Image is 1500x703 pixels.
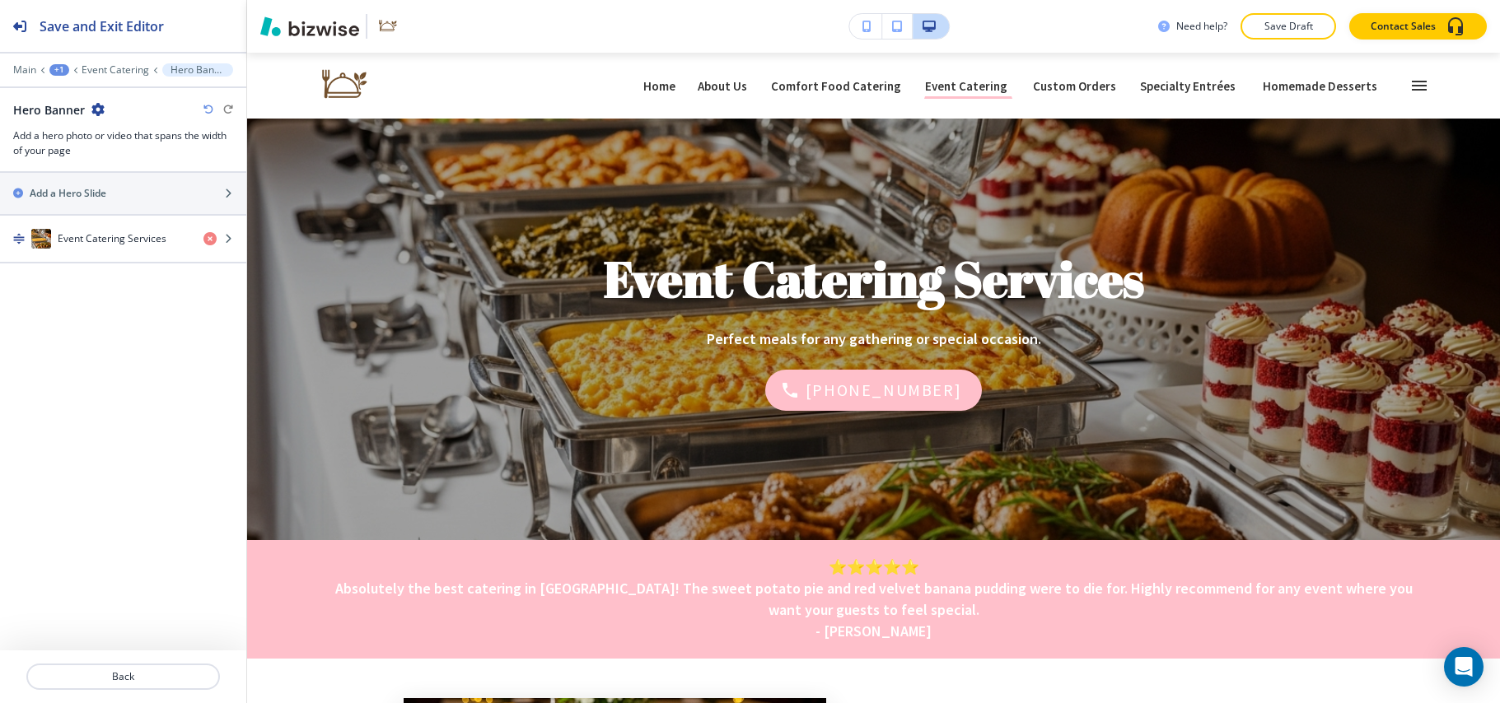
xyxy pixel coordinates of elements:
button: Back [26,663,220,690]
p: Contact Sales [1371,19,1436,34]
h4: Event Catering Services [58,231,166,246]
button: Main [13,64,36,76]
button: Contact Sales [1349,13,1487,40]
button: Hero Banner [162,63,233,77]
p: About Us [698,80,750,92]
img: Catering At Its Best [310,53,557,119]
h1: Event Catering Services [604,248,1144,309]
p: Homemade Desserts [1263,80,1381,92]
p: Back [28,669,218,684]
h2: Add a Hero Slide [30,186,106,201]
p: [PHONE_NUMBER] [806,377,961,403]
p: Hero Banner [171,64,225,76]
a: [PHONE_NUMBER] [765,370,982,411]
h2: Save and Exit Editor [40,16,164,36]
img: Drag [13,233,25,244]
p: Custom Orders [1033,80,1119,92]
div: Open Intercom Messenger [1444,647,1484,687]
img: Your Logo [374,13,400,40]
h3: Need help? [1176,19,1227,34]
p: Comfort Food Catering [771,80,904,92]
p: Home [643,80,676,92]
h3: Add a hero photo or video that spans the width of your page [13,128,233,158]
button: Event Catering [82,64,149,76]
h3: ⭐⭐⭐⭐⭐ Absolutely the best catering in [GEOGRAPHIC_DATA]! The sweet potato pie and red velvet bana... [322,556,1425,642]
h3: Perfect meals for any gathering or special occasion. [707,328,1041,350]
button: +1 [49,64,69,76]
div: (904) 887-0062 [765,370,982,411]
button: Save Draft [1241,13,1336,40]
p: Save Draft [1262,19,1315,34]
p: Specialty Entrées [1140,80,1241,92]
button: Toggle hamburger navigation menu [1401,68,1437,104]
p: Event Catering [925,80,1012,92]
img: Bizwise Logo [260,16,359,36]
h2: Hero Banner [13,101,85,119]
